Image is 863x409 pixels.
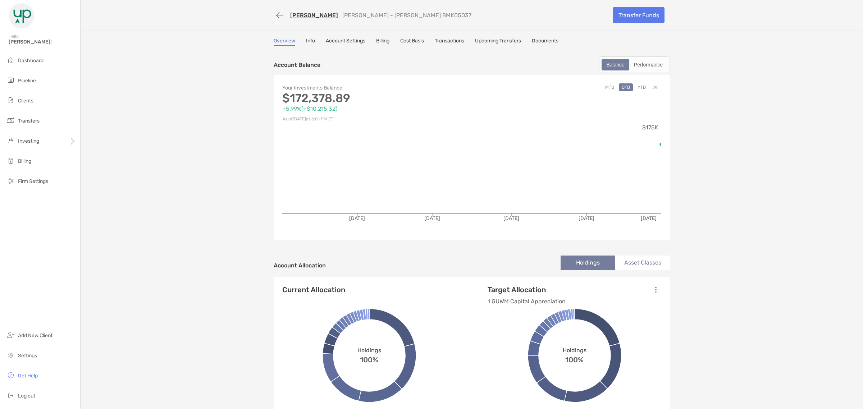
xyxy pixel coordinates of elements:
[532,38,558,46] a: Documents
[400,38,424,46] a: Cost Basis
[282,83,472,92] p: Your Investments Balance
[488,285,566,294] h4: Target Allocation
[349,215,365,221] tspan: [DATE]
[6,116,15,125] img: transfers icon
[475,38,521,46] a: Upcoming Transfers
[18,393,35,399] span: Log out
[360,354,378,364] span: 100%
[18,138,39,144] span: Investing
[641,215,657,221] tspan: [DATE]
[503,215,519,221] tspan: [DATE]
[6,76,15,84] img: pipeline icon
[274,262,326,269] h4: Account Allocation
[18,373,38,379] span: Get Help
[655,286,657,293] img: Icon List Menu
[602,83,617,91] button: MTD
[615,256,670,270] li: Asset Classes
[6,391,15,400] img: logout icon
[435,38,464,46] a: Transactions
[18,78,36,84] span: Pipeline
[282,104,472,113] p: +5.99% ( +$10,215.32 )
[376,38,389,46] a: Billing
[635,83,649,91] button: YTD
[282,285,345,294] h4: Current Allocation
[18,178,48,184] span: Firm Settings
[18,353,37,359] span: Settings
[6,371,15,380] img: get-help icon
[630,60,667,70] div: Performance
[326,38,365,46] a: Account Settings
[18,158,31,164] span: Billing
[6,56,15,64] img: dashboard icon
[565,354,584,364] span: 100%
[274,38,295,46] a: Overview
[619,83,633,91] button: QTD
[424,215,440,221] tspan: [DATE]
[613,7,665,23] a: Transfer Funds
[599,56,670,73] div: segmented control
[342,12,471,19] p: [PERSON_NAME] - [PERSON_NAME] 8MK05037
[6,176,15,185] img: firm-settings icon
[579,215,594,221] tspan: [DATE]
[18,98,33,104] span: Clients
[306,38,315,46] a: Info
[6,331,15,339] img: add_new_client icon
[290,12,338,19] a: [PERSON_NAME]
[6,156,15,165] img: billing icon
[602,60,629,70] div: Balance
[357,347,381,354] span: Holdings
[18,58,44,64] span: Dashboard
[274,60,320,69] p: Account Balance
[6,351,15,359] img: settings icon
[282,94,472,103] p: $172,378.89
[488,297,566,306] p: 1 GUWM Capital Appreciation
[9,39,76,45] span: [PERSON_NAME]!
[18,332,52,339] span: Add New Client
[6,136,15,145] img: investing icon
[9,3,35,29] img: Zoe Logo
[282,115,472,124] p: As of [DATE] at 6:01 PM ET
[561,256,615,270] li: Holdings
[6,96,15,105] img: clients icon
[18,118,40,124] span: Transfers
[642,124,658,131] tspan: $175K
[650,83,661,91] button: All
[563,347,586,354] span: Holdings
